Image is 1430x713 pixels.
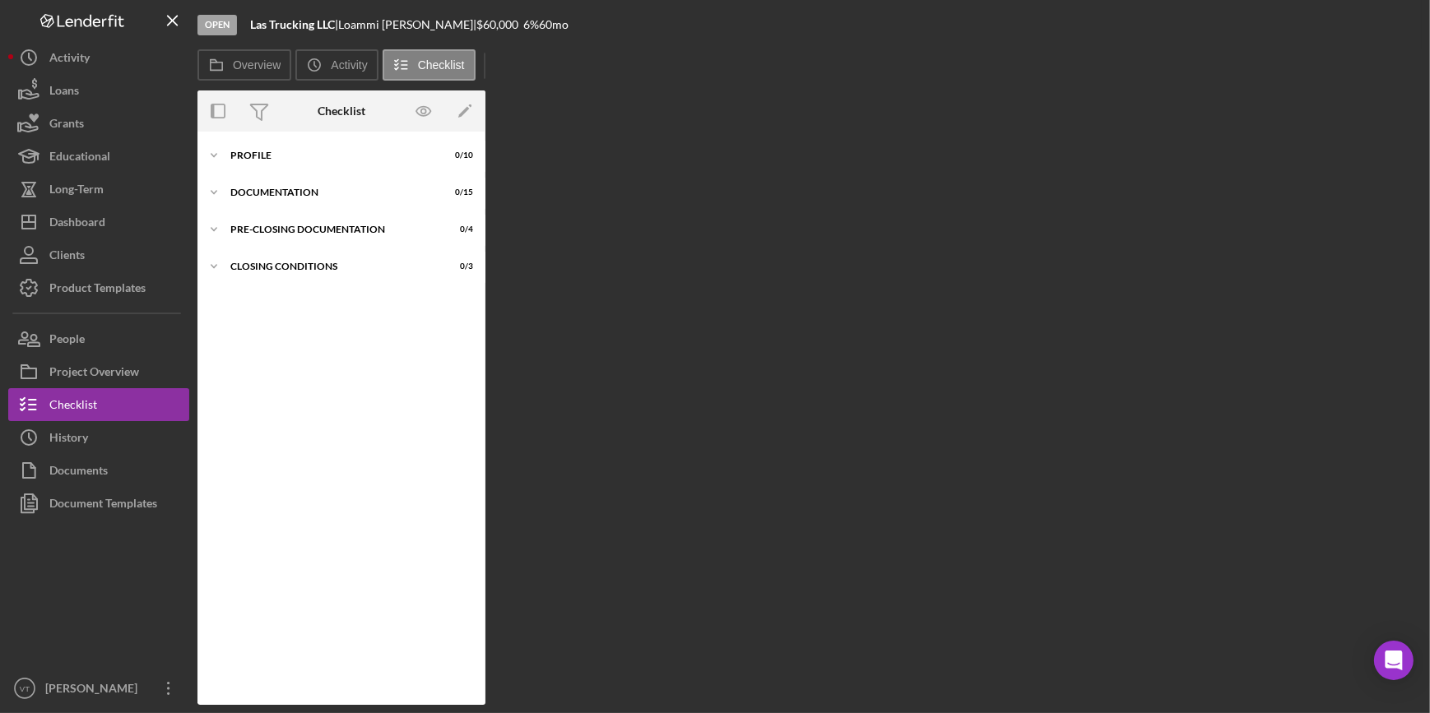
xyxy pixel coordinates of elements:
label: Overview [233,58,281,72]
button: Checklist [383,49,476,81]
div: Loammi [PERSON_NAME] | [338,18,476,31]
div: Project Overview [49,355,139,392]
div: Document Templates [49,487,157,524]
button: Documents [8,454,189,487]
div: Open [197,15,237,35]
button: Overview [197,49,291,81]
div: Activity [49,41,90,78]
div: Grants [49,107,84,144]
text: VT [20,684,30,693]
div: 60 mo [539,18,569,31]
div: Educational [49,140,110,177]
div: Documents [49,454,108,491]
div: | [250,18,338,31]
button: Loans [8,74,189,107]
div: Documentation [230,188,432,197]
button: Activity [8,41,189,74]
button: VT[PERSON_NAME] [8,672,189,705]
div: 0 / 4 [443,225,473,234]
div: 0 / 15 [443,188,473,197]
button: Document Templates [8,487,189,520]
button: Clients [8,238,189,271]
button: Long-Term [8,173,189,206]
div: Product Templates [49,271,146,308]
label: Activity [331,58,367,72]
div: 0 / 10 [443,150,473,160]
span: $60,000 [476,17,518,31]
div: Long-Term [49,173,104,210]
div: Checklist [49,388,97,425]
div: 6 % [523,18,539,31]
div: Open Intercom Messenger [1374,641,1414,680]
label: Checklist [418,58,465,72]
button: Checklist [8,388,189,421]
div: People [49,322,85,359]
button: Product Templates [8,271,189,304]
button: Project Overview [8,355,189,388]
div: [PERSON_NAME] [41,672,148,709]
div: History [49,421,88,458]
div: Closing Conditions [230,262,432,271]
button: History [8,421,189,454]
div: 0 / 3 [443,262,473,271]
button: Educational [8,140,189,173]
div: Profile [230,150,432,160]
button: Grants [8,107,189,140]
div: Checklist [318,104,365,118]
div: Loans [49,74,79,111]
div: Pre-Closing Documentation [230,225,432,234]
button: Activity [295,49,378,81]
b: Las Trucking LLC [250,17,335,31]
div: Dashboard [49,206,105,243]
div: Clients [49,238,85,275]
button: People [8,322,189,355]
button: Dashboard [8,206,189,238]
